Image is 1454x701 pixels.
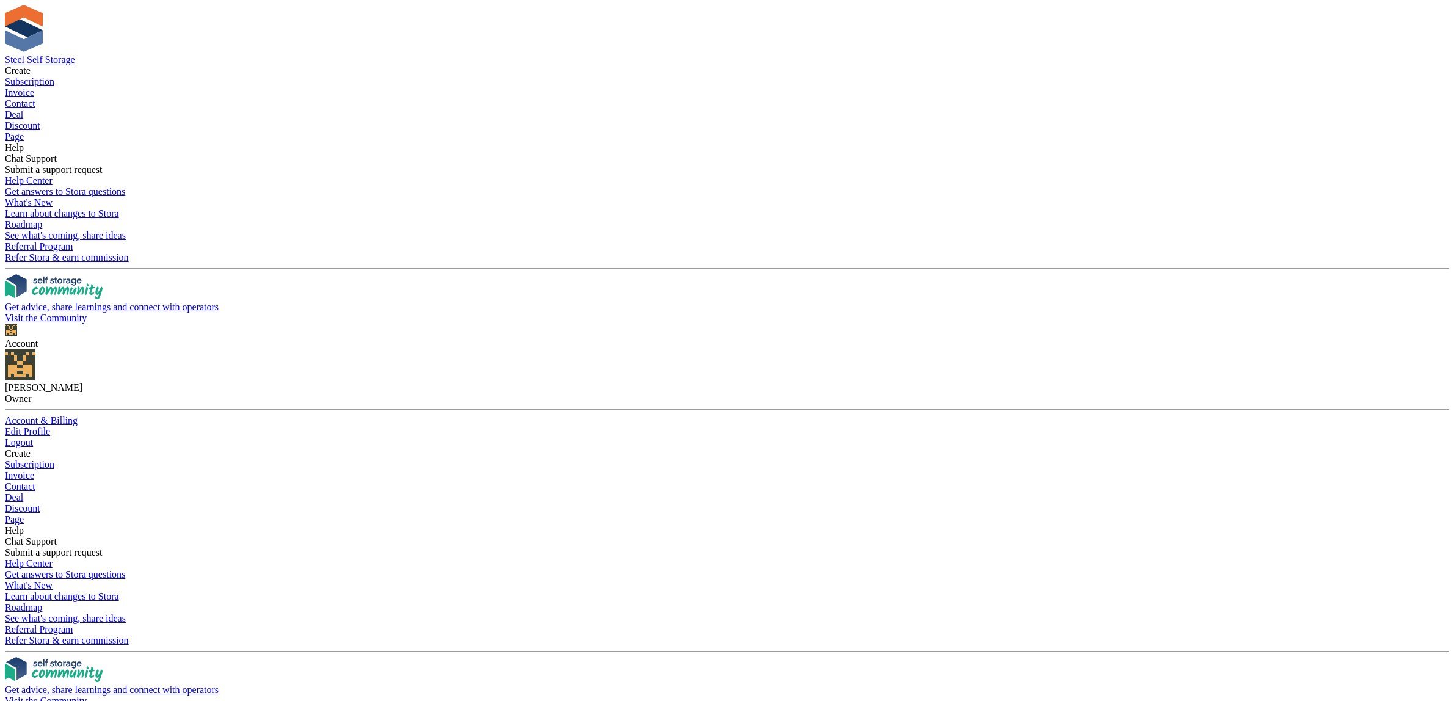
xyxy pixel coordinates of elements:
[5,349,35,380] img: James Steel
[5,558,53,568] span: Help Center
[5,415,1449,426] a: Account & Billing
[5,685,1449,696] div: Get advice, share learnings and connect with operators
[5,197,1449,219] a: What's New Learn about changes to Stora
[5,241,1449,263] a: Referral Program Refer Stora & earn commission
[5,76,1449,87] a: Subscription
[5,580,53,590] span: What's New
[5,98,1449,109] a: Contact
[5,274,103,299] img: community-logo-e120dcb29bea30313fccf008a00513ea5fe9ad107b9d62852cae38739ed8438e.svg
[5,393,1449,404] div: Owner
[5,503,1449,514] a: Discount
[5,591,1449,602] div: Learn about changes to Stora
[5,65,31,76] span: Create
[5,624,1449,646] a: Referral Program Refer Stora & earn commission
[5,153,57,164] span: Chat Support
[5,175,53,186] span: Help Center
[5,197,53,208] span: What's New
[5,87,1449,98] a: Invoice
[5,324,17,336] img: James Steel
[5,624,73,634] span: Referral Program
[5,569,1449,580] div: Get answers to Stora questions
[5,426,1449,437] a: Edit Profile
[5,186,1449,197] div: Get answers to Stora questions
[5,175,1449,197] a: Help Center Get answers to Stora questions
[5,492,1449,503] a: Deal
[5,437,1449,448] a: Logout
[5,657,103,682] img: community-logo-e120dcb29bea30313fccf008a00513ea5fe9ad107b9d62852cae38739ed8438e.svg
[5,547,1449,558] div: Submit a support request
[5,514,1449,525] a: Page
[5,602,42,612] span: Roadmap
[5,558,1449,580] a: Help Center Get answers to Stora questions
[5,580,1449,602] a: What's New Learn about changes to Stora
[5,302,1449,313] div: Get advice, share learnings and connect with operators
[5,313,87,323] span: Visit the Community
[5,131,1449,142] a: Page
[5,525,24,536] span: Help
[5,164,1449,175] div: Submit a support request
[5,109,1449,120] a: Deal
[5,459,1449,470] a: Subscription
[5,219,42,230] span: Roadmap
[5,252,1449,263] div: Refer Stora & earn commission
[5,54,75,65] a: Steel Self Storage
[5,470,1449,481] a: Invoice
[5,120,1449,131] a: Discount
[5,142,24,153] span: Help
[5,481,1449,492] a: Contact
[5,602,1449,624] a: Roadmap See what's coming, share ideas
[5,536,57,547] span: Chat Support
[5,635,1449,646] div: Refer Stora & earn commission
[5,219,1449,241] a: Roadmap See what's coming, share ideas
[5,448,31,459] span: Create
[5,613,1449,624] div: See what's coming, share ideas
[5,241,73,252] span: Referral Program
[5,208,1449,219] div: Learn about changes to Stora
[5,382,1449,393] div: [PERSON_NAME]
[5,338,38,349] span: Account
[5,230,1449,241] div: See what's coming, share ideas
[5,5,43,52] img: stora-icon-8386f47178a22dfd0bd8f6a31ec36ba5ce8667c1dd55bd0f319d3a0aa187defe.svg
[5,274,1449,324] a: Get advice, share learnings and connect with operators Visit the Community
